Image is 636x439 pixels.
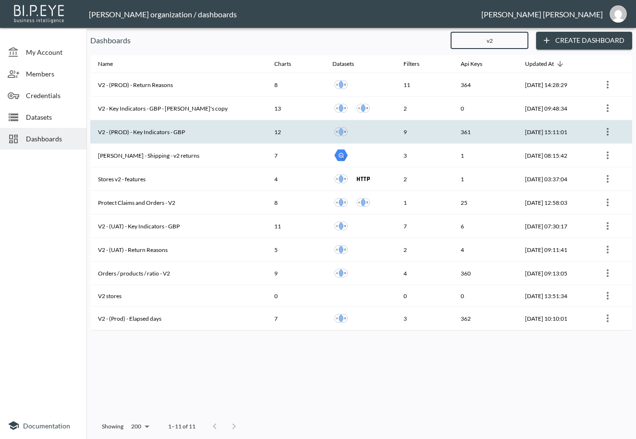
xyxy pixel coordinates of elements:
th: V2 - (PROD) - Return Reasons [90,73,267,97]
th: {"type":{"isMobxInjector":true,"displayName":"inject-with-userStore-stripeStore-dashboardsStore(O... [592,238,632,262]
p: Showing [102,422,123,430]
a: Elapsed Days (Prod) - v2 [332,310,350,327]
div: Api Keys [461,58,482,70]
th: {"type":{"isMobxInjector":true,"displayName":"inject-with-userStore-stripeStore-dashboardsStore(O... [592,73,632,97]
button: more [600,311,615,326]
th: 360 [453,262,517,285]
button: more [600,265,615,281]
th: 8 [267,191,325,214]
div: Updated At [525,58,554,70]
th: 11 [396,73,453,97]
img: inner join icon [356,101,370,115]
th: Barkia - James - Shipping - v2 returns [90,144,267,167]
img: bipeye-logo [12,2,67,24]
th: 4 [453,238,517,262]
th: {"type":{"isMobxInjector":true,"displayName":"inject-with-userStore-stripeStore-dashboardsStore(O... [592,120,632,144]
th: 4 [396,262,453,285]
th: 2025-08-03, 08:15:42 [517,144,592,167]
th: 0 [396,285,453,307]
a: Returns Flat - (PROD) - v2 [332,100,350,117]
a: Global black friday [355,100,372,117]
div: [PERSON_NAME] [PERSON_NAME] [481,10,603,19]
span: Members [26,69,79,79]
div: Datasets [332,58,354,70]
th: {"type":{"isMobxInjector":true,"displayName":"inject-with-userStore-stripeStore-dashboardsStore(O... [592,144,632,167]
th: V2 - (Prod) - Elapsed days [90,307,267,330]
th: Stores v2 - features [90,167,267,191]
th: {"type":"div","key":null,"ref":null,"props":{"style":{"display":"flex","gap":10},"children":[{"ty... [325,307,396,330]
span: Credentials [26,90,79,100]
th: Protect Claims and Orders - V2 [90,191,267,214]
a: Stores v2 - features [355,170,372,188]
th: 12 [267,120,325,144]
th: 6 [453,214,517,238]
div: Filters [404,58,419,70]
button: more [600,148,615,163]
th: 1 [396,191,453,214]
th: {"type":{"isMobxInjector":true,"displayName":"inject-with-userStore-stripeStore-dashboardsStore(O... [592,214,632,238]
span: My Account [26,47,79,57]
th: V2 stores [90,285,267,307]
button: more [600,218,615,234]
span: Datasets [26,112,79,122]
th: {"type":"div","key":null,"ref":null,"props":{"style":{"display":"flex","gap":10},"children":[{"ty... [325,73,396,97]
p: Dashboards [90,35,443,46]
div: Name [98,58,113,70]
th: 2025-08-10, 14:28:29 [517,73,592,97]
button: more [600,171,615,187]
button: more [600,288,615,303]
th: {"type":{"isMobxInjector":true,"displayName":"inject-with-userStore-stripeStore-dashboardsStore(O... [592,307,632,330]
th: {"type":"div","key":null,"ref":null,"props":{"style":{"display":"flex","gap":10},"children":[{"ty... [325,214,396,238]
th: V2 - Key Indicators - GBP - Mike's copy [90,97,267,120]
button: more [600,195,615,210]
th: {"type":{"isMobxInjector":true,"displayName":"inject-with-userStore-stripeStore-dashboardsStore(O... [592,167,632,191]
th: {"type":"div","key":null,"ref":null,"props":{"style":{"display":"flex","gap":10},"children":[{"ty... [325,120,396,144]
button: ana@swap-commerce.com [603,2,634,25]
th: {"type":"div","key":null,"ref":null,"props":{"style":{"display":"flex","gap":10},"children":[{"ty... [325,144,396,167]
th: 2025-05-31, 12:58:03 [517,191,592,214]
th: 11 [267,214,325,238]
th: Orders / products / ratio - V2 [90,262,267,285]
th: {"type":"div","key":null,"ref":null,"props":{"style":{"display":"flex","gap":10},"children":[{"ty... [325,238,396,262]
div: 200 [127,420,153,433]
th: 8 [267,73,325,97]
img: http icon [356,172,370,186]
p: 1–11 of 11 [168,422,196,430]
img: inner join icon [334,196,348,209]
span: Filters [404,58,432,70]
th: 361 [453,120,517,144]
a: Returned Items Flat - (PROD) - v2 [332,76,350,93]
th: {"type":"div","key":null,"ref":null,"props":{"style":{"display":"flex","gap":10},"children":[{"ty... [325,191,396,214]
th: 2025-05-06, 09:13:05 [517,262,592,285]
th: {"type":{"isMobxInjector":true,"displayName":"inject-with-userStore-stripeStore-dashboardsStore(O... [592,285,632,307]
div: [PERSON_NAME] organization / dashboards [89,10,481,19]
span: Documentation [23,422,70,430]
div: Charts [274,58,291,70]
a: Returned Items Flat - (UAT) - v2 [332,241,350,258]
th: 2025-08-03, 15:11:01 [517,120,592,144]
img: inner join icon [334,125,348,138]
th: 1 [453,144,517,167]
th: 362 [453,307,517,330]
img: inner join icon [334,172,348,186]
th: 2 [396,167,453,191]
span: Api Keys [461,58,495,70]
th: 0 [267,285,325,307]
th: 0 [453,285,517,307]
img: 7151a5340a926b4f92da4ffde41f27b4 [610,5,627,23]
span: Name [98,58,125,70]
img: inner join icon [334,101,348,115]
a: Returns Flat - (PROD) - v2 [332,123,350,140]
a: Documentation [8,420,79,431]
th: 9 [396,120,453,144]
th: 5 [267,238,325,262]
a: Barkia - V2 - Returns - Shipping [332,147,350,164]
button: Create Dashboard [536,32,632,50]
a: Shopify Orders + Swap Returns V2 [332,264,350,282]
a: Returns Flat - (UAT) - v2 [332,217,350,235]
th: 7 [396,214,453,238]
th: V2 - (UAT) - Key Indicators - GBP [90,214,267,238]
th: 2025-03-26, 13:51:34 [517,285,592,307]
img: inner join icon [334,219,348,233]
th: 13 [267,97,325,120]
